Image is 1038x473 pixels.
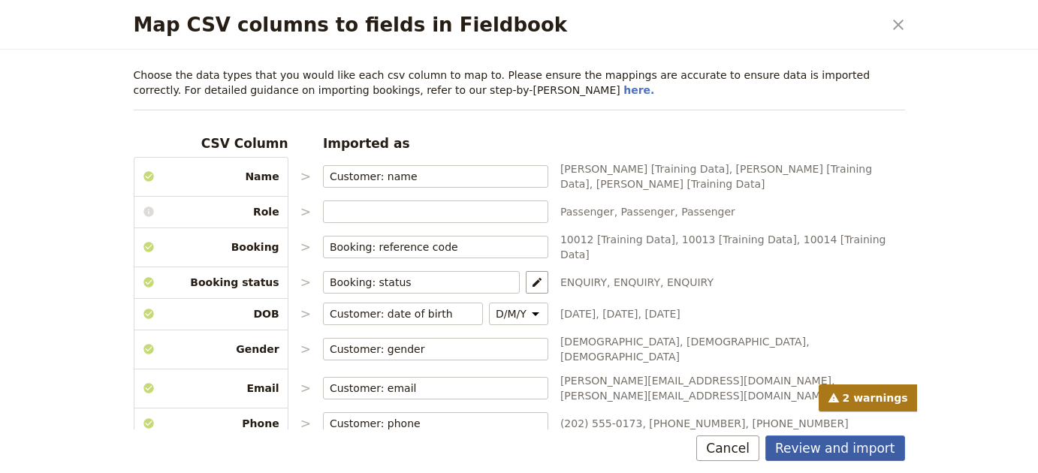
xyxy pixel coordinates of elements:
p: > [300,203,311,221]
span: Phone [134,416,288,431]
span: (202) 555-0173, [PHONE_NUMBER], [PHONE_NUMBER] [560,416,905,431]
span: Name [134,169,288,184]
p: > [300,167,311,185]
span: [PERSON_NAME][EMAIL_ADDRESS][DOMAIN_NAME], [PERSON_NAME][EMAIL_ADDRESS][DOMAIN_NAME], [PERSON_NAM... [560,373,905,403]
p: Choose the data types that you would like each csv column to map to. Please ensure the mappings a... [134,68,905,98]
p: > [300,238,311,256]
p: > [300,340,311,358]
p: > [300,305,311,323]
h2: Map CSV columns to fields in Fieldbook [134,14,883,36]
p: > [300,379,311,397]
input: ​Clear input [330,169,527,184]
input: ​Clear input [330,416,527,431]
button: Close dialog [886,12,911,38]
a: here. [623,84,654,96]
button: Map statuses [526,271,548,294]
input: ​Clear input [330,306,461,321]
span: [DEMOGRAPHIC_DATA], [DEMOGRAPHIC_DATA], [DEMOGRAPHIC_DATA] [560,334,905,364]
span: 2 warnings [819,384,917,411]
span: [DATE], [DATE], [DATE] [560,306,905,321]
span: ​ [464,306,476,321]
span: Gender [134,342,288,357]
h3: Imported as [323,134,548,152]
span: ENQUIRY, ENQUIRY, ENQUIRY [560,275,905,290]
button: Review and import [765,435,905,461]
span: Role [134,204,288,219]
span: Passenger, Passenger, Passenger [560,204,905,219]
span: ​ [501,275,513,290]
span: Booking [134,240,288,255]
span: ​ [530,416,542,431]
p: > [300,273,311,291]
span: Email [134,381,288,396]
span: DOB [134,306,288,321]
input: ​Clear input [330,240,527,255]
span: Booking status [134,275,288,290]
input: ​Clear input [330,275,498,290]
button: Cancel [696,435,759,461]
span: [PERSON_NAME] [Training Data], [PERSON_NAME] [Training Data], [PERSON_NAME] [Training Data] [560,161,905,191]
span: 10012 [Training Data], 10013 [Training Data], 10014 [Training Data] [560,232,905,262]
span: ​ [530,240,542,255]
input: ​Clear input [330,381,527,396]
span: ​ [530,381,542,396]
input: ​Clear input [330,342,527,357]
p: > [300,414,311,432]
span: ​ [530,169,542,184]
h3: CSV Column [134,134,288,152]
span: ​ [530,342,542,357]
